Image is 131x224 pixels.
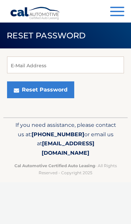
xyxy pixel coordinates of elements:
[7,31,86,40] span: Reset Password
[32,131,84,138] span: [PHONE_NUMBER]
[7,57,124,73] input: E-Mail Address
[13,162,118,176] p: - All Rights Reserved - Copyright 2025
[7,81,74,98] button: Reset Password
[10,7,60,24] a: Cal Automotive
[13,120,118,158] p: If you need assistance, please contact us at: or email us at
[42,140,94,156] span: [EMAIL_ADDRESS][DOMAIN_NAME]
[14,163,95,168] strong: Cal Automotive Certified Auto Leasing
[110,7,124,18] button: Menu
